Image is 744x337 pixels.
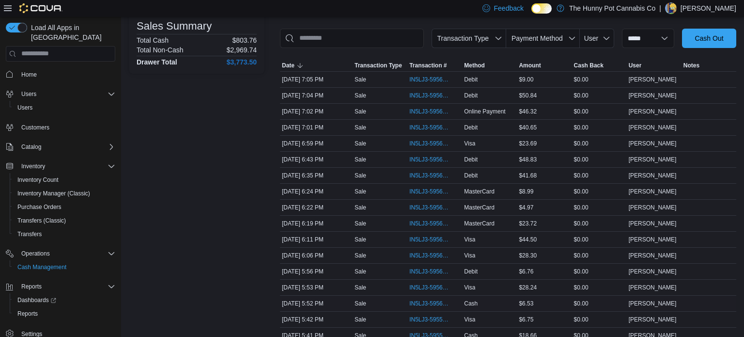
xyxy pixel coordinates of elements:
span: IN5LJ3-5956542 [409,156,450,163]
input: Dark Mode [531,3,552,14]
span: IN5LJ3-5956316 [409,204,450,211]
span: Transfers (Classic) [17,217,66,225]
p: Sale [355,108,366,115]
button: Users [2,87,119,101]
button: Transaction # [407,60,462,71]
span: $40.65 [519,124,537,131]
span: Debit [464,156,478,163]
span: Cash Management [14,261,115,273]
h6: Total Non-Cash [137,46,184,54]
button: IN5LJ3-5956340 [409,186,460,197]
button: Transaction Type [353,60,407,71]
div: $0.00 [572,266,627,277]
span: Operations [21,250,50,257]
span: Debit [464,124,478,131]
span: Inventory Count [14,174,115,186]
span: Inventory Manager (Classic) [17,190,90,197]
span: [PERSON_NAME] [629,284,677,291]
button: Cash Back [572,60,627,71]
div: [DATE] 6:06 PM [280,250,353,261]
span: Amount [519,62,541,69]
span: $8.99 [519,188,533,195]
p: Sale [355,316,366,323]
p: $803.76 [232,36,257,44]
div: $0.00 [572,202,627,213]
span: IN5LJ3-5956725 [409,108,450,115]
span: IN5LJ3-5956042 [409,284,450,291]
span: [PERSON_NAME] [629,156,677,163]
p: Sale [355,156,366,163]
a: Customers [17,122,53,133]
p: [PERSON_NAME] [681,2,736,14]
div: [DATE] 6:43 PM [280,154,353,165]
div: [DATE] 6:19 PM [280,218,353,229]
button: Cash Out [682,29,736,48]
div: $0.00 [572,186,627,197]
span: Purchase Orders [17,203,62,211]
span: Debit [464,76,478,83]
h3: Sales Summary [137,20,212,32]
span: Cash [464,300,478,307]
button: IN5LJ3-5956454 [409,170,460,181]
span: $6.75 [519,316,533,323]
span: Payment Method [511,34,563,42]
span: [PERSON_NAME] [629,316,677,323]
button: Reports [17,281,46,292]
div: [DATE] 5:56 PM [280,266,353,277]
p: | [659,2,661,14]
span: $48.83 [519,156,537,163]
button: IN5LJ3-5956701 [409,138,460,149]
p: Sale [355,252,366,259]
a: Transfers [14,228,46,240]
span: Transaction Type [437,34,489,42]
p: Sale [355,204,366,211]
span: IN5LJ3-5955909 [409,316,450,323]
a: Purchase Orders [14,201,65,213]
div: [DATE] 6:24 PM [280,186,353,197]
span: Debit [464,92,478,99]
p: Sale [355,236,366,243]
p: Sale [355,76,366,83]
button: Users [10,101,119,114]
button: IN5LJ3-5956221 [409,234,460,245]
span: Inventory [21,162,45,170]
div: [DATE] 6:35 PM [280,170,353,181]
div: $0.00 [572,74,627,85]
span: Users [17,104,32,112]
span: $50.84 [519,92,537,99]
a: Dashboards [14,294,60,306]
div: $0.00 [572,314,627,325]
a: Reports [14,308,42,320]
span: [PERSON_NAME] [629,124,677,131]
span: Transfers (Classic) [14,215,115,226]
span: Visa [464,140,475,147]
a: Transfers (Classic) [14,215,70,226]
span: [PERSON_NAME] [629,76,677,83]
button: Inventory [17,160,49,172]
span: Users [17,88,115,100]
div: $0.00 [572,282,627,293]
p: Sale [355,284,366,291]
button: Amount [517,60,572,71]
button: Inventory Manager (Classic) [10,187,119,200]
span: $6.53 [519,300,533,307]
button: Reports [10,307,119,321]
h4: $3,773.50 [227,58,257,66]
span: [PERSON_NAME] [629,252,677,259]
span: Visa [464,252,475,259]
button: Method [462,60,517,71]
div: [DATE] 5:42 PM [280,314,353,325]
div: [DATE] 6:11 PM [280,234,353,245]
div: $0.00 [572,218,627,229]
span: Customers [17,121,115,133]
button: Catalog [2,140,119,154]
span: $4.97 [519,204,533,211]
div: [DATE] 7:05 PM [280,74,353,85]
button: IN5LJ3-5956316 [409,202,460,213]
span: [PERSON_NAME] [629,204,677,211]
span: MasterCard [464,220,495,227]
p: The Hunny Pot Cannabis Co [569,2,655,14]
span: Home [17,68,115,80]
button: IN5LJ3-5956171 [409,250,460,261]
span: [PERSON_NAME] [629,108,677,115]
